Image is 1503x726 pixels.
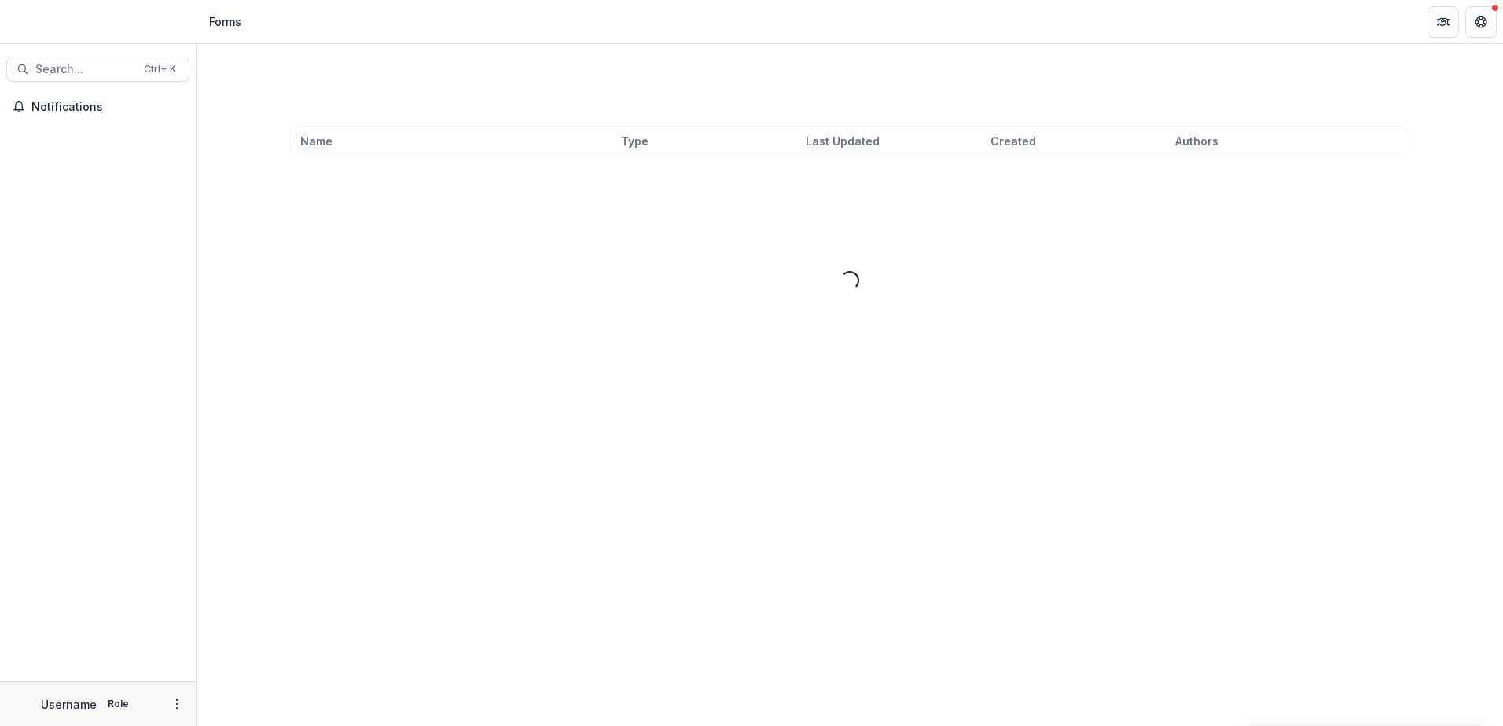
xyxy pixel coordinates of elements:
span: Authors [1175,133,1218,149]
div: Ctrl + K [141,60,179,78]
p: Role [103,697,134,711]
div: Forms [209,13,241,30]
button: Notifications [6,94,189,119]
p: Username [41,696,97,713]
span: Name [300,133,333,149]
button: Get Help [1465,6,1497,38]
span: Last Updated [806,133,880,149]
nav: breadcrumb [203,10,248,33]
span: Search... [35,63,134,76]
button: More [167,695,186,713]
span: Type [621,133,649,149]
span: Created [990,133,1036,149]
button: Search... [6,57,189,82]
span: Notifications [31,101,183,114]
button: Partners [1428,6,1459,38]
